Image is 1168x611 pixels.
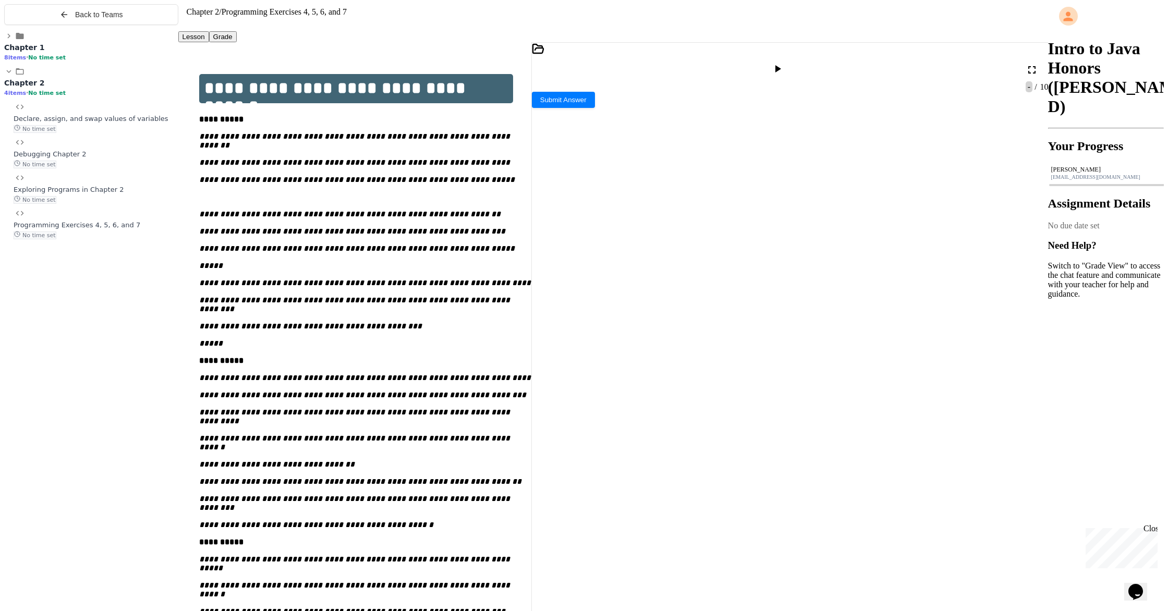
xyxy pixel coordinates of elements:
span: Chapter 2 [187,7,220,16]
span: No time set [14,161,56,168]
span: 4 items [4,90,26,96]
button: Submit Answer [532,92,595,108]
span: / [1035,82,1037,91]
span: Back to Teams [75,10,123,19]
span: • [26,89,28,96]
span: No time set [14,196,56,204]
span: Programming Exercises 4, 5, 6, and 7 [14,221,140,229]
div: [PERSON_NAME] [1051,166,1161,174]
div: My Account [1048,4,1164,28]
span: 8 items [4,54,26,61]
iframe: chat widget [1081,524,1158,568]
button: Lesson [178,31,209,42]
span: No time set [28,90,66,96]
span: • [26,54,28,61]
div: [EMAIL_ADDRESS][DOMAIN_NAME] [1051,174,1161,180]
span: - [1026,81,1032,92]
span: Programming Exercises 4, 5, 6, and 7 [222,7,347,16]
span: Chapter 1 [4,43,44,52]
span: Debugging Chapter 2 [14,150,87,158]
button: Grade [209,31,237,42]
span: / [219,7,221,16]
span: Submit Answer [540,96,587,104]
span: Exploring Programs in Chapter 2 [14,186,124,193]
span: Chapter 2 [4,79,44,87]
h3: Need Help? [1048,240,1164,251]
iframe: chat widget [1124,569,1158,601]
span: Declare, assign, and swap values of variables [14,115,168,123]
span: No time set [28,54,66,61]
div: Chat with us now!Close [4,4,72,66]
div: No due date set [1048,221,1164,230]
span: 10 [1038,82,1049,91]
button: Back to Teams [4,4,178,25]
p: Switch to "Grade View" to access the chat feature and communicate with your teacher for help and ... [1048,261,1164,299]
span: No time set [14,231,56,239]
span: No time set [14,125,56,133]
h1: Intro to Java Honors ([PERSON_NAME] D) [1048,39,1164,116]
h2: Your Progress [1048,139,1164,153]
h2: Assignment Details [1048,197,1164,211]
